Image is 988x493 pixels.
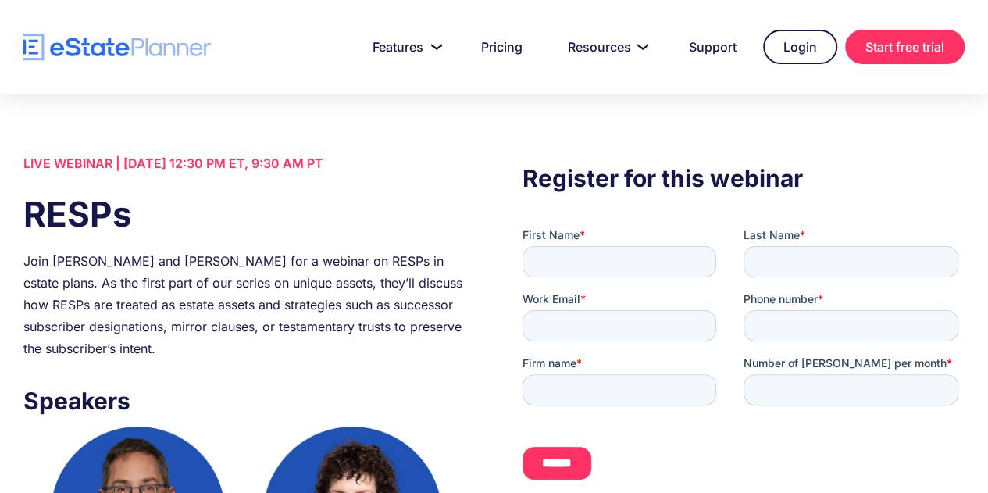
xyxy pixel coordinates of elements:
[549,31,662,63] a: Resources
[763,30,837,64] a: Login
[845,30,965,64] a: Start free trial
[670,31,755,63] a: Support
[462,31,541,63] a: Pricing
[354,31,455,63] a: Features
[523,160,965,196] h3: Register for this webinar
[23,250,465,359] div: Join [PERSON_NAME] and [PERSON_NAME] for a webinar on RESPs in estate plans. As the first part of...
[23,34,211,61] a: home
[23,383,465,419] h3: Speakers
[23,190,465,238] h1: RESPs
[23,152,465,174] div: LIVE WEBINAR | [DATE] 12:30 PM ET, 9:30 AM PT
